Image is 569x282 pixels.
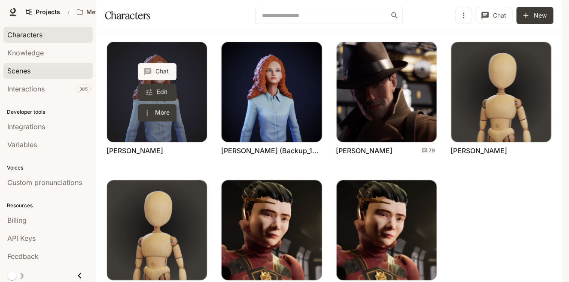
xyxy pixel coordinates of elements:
p: 79 [429,147,435,155]
h1: Characters [105,7,150,24]
a: Diana [107,42,207,142]
p: Metropius [86,9,117,16]
img: Diana (Backup_12_07_2024) [222,42,322,142]
a: [PERSON_NAME] (Backup_12_07_2024) [221,146,322,155]
a: [PERSON_NAME] [336,146,393,155]
span: Projects [36,9,60,16]
img: Rose Lieutenant (Inworld) [337,180,437,280]
img: Mikey [107,180,207,280]
a: Go to projects [22,3,64,21]
img: Louis [451,42,551,142]
img: Goodall [337,42,437,142]
button: Chat [476,7,513,24]
button: Open workspace menu [73,3,130,21]
button: Chat with Diana [138,63,176,80]
div: / [64,8,73,17]
a: [PERSON_NAME] [106,146,163,155]
a: Total conversations [421,147,435,155]
a: Edit Diana [138,84,176,101]
img: Rose Lieutenant [222,180,322,280]
a: [PERSON_NAME] [451,146,508,155]
button: New [517,7,554,24]
button: More actions [138,104,176,121]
